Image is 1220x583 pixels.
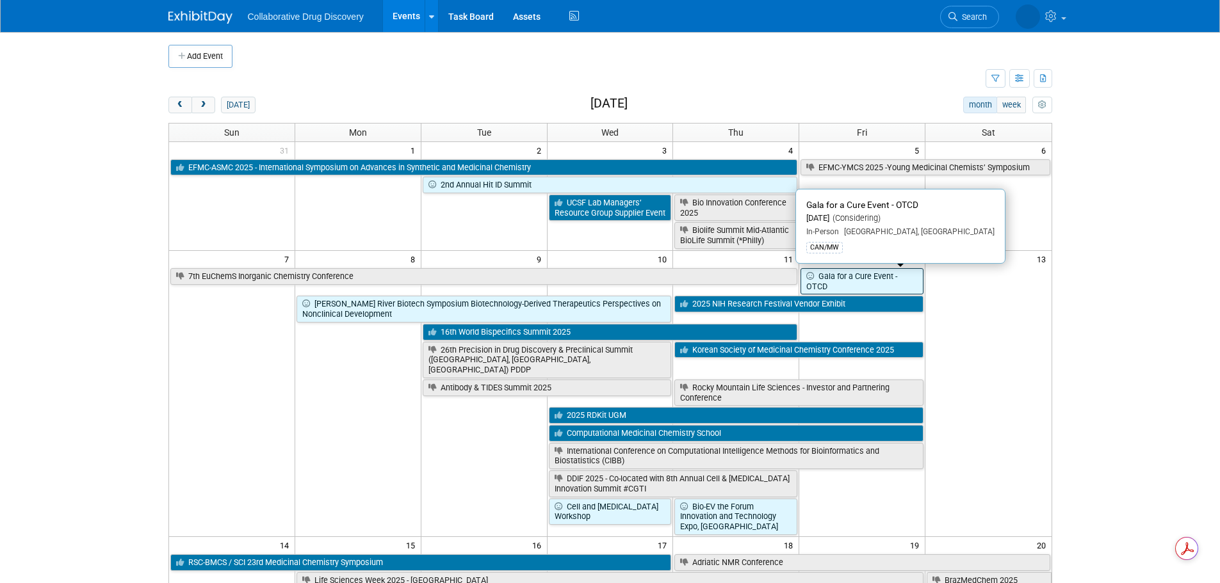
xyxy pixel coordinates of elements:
[674,222,797,248] a: Biolife Summit Mid-Atlantic BioLife Summit (*Philly)
[801,268,923,294] a: Gala for a Cure Event - OTCD
[674,342,923,358] a: Korean Society of Medicinal Chemistry Conference 2025
[806,242,843,253] div: CAN/MW
[1032,97,1052,113] button: myCustomButton
[806,227,839,236] span: In-Person
[1016,4,1040,29] img: Jessica Spencer
[787,142,799,158] span: 4
[221,97,255,113] button: [DATE]
[549,470,798,497] a: DDIF 2025 - Co-located with 8th Annual Cell & [MEDICAL_DATA] Innovation Summit #CGTI
[674,296,923,312] a: 2025 NIH Research Festival Vendor Exhibit
[423,177,798,193] a: 2nd Annual Hit ID Summit
[963,97,997,113] button: month
[549,499,672,525] a: Cell and [MEDICAL_DATA] Workshop
[806,200,918,210] span: Gala for a Cure Event - OTCD
[674,379,923,406] a: Rocky Mountain Life Sciences - Investor and Partnering Conference
[170,159,798,176] a: EFMC-ASMC 2025 - International Symposium on Advances in Synthetic and Medicinal Chemistry
[728,127,744,138] span: Thu
[940,6,999,28] a: Search
[909,537,925,553] span: 19
[590,97,628,111] h2: [DATE]
[409,142,421,158] span: 1
[405,537,421,553] span: 15
[957,12,987,22] span: Search
[423,324,798,340] a: 16th World Bispecifics Summit 2025
[279,537,295,553] span: 14
[549,425,924,442] a: Computational Medicinal Chemistry School
[1036,251,1052,267] span: 13
[857,127,867,138] span: Fri
[601,127,619,138] span: Wed
[535,251,547,267] span: 9
[996,97,1026,113] button: week
[656,537,672,553] span: 17
[801,159,1050,176] a: EFMC-YMCS 2025 -Young Medicinal Chemists’ Symposium
[170,268,798,285] a: 7th EuChemS Inorganic Chemistry Conference
[549,407,924,424] a: 2025 RDKit UGM
[549,195,672,221] a: UCSF Lab Managers’ Resource Group Supplier Event
[674,554,1050,571] a: Adriatic NMR Conference
[168,97,192,113] button: prev
[1038,101,1046,109] i: Personalize Calendar
[806,213,995,224] div: [DATE]
[409,251,421,267] span: 8
[549,443,924,469] a: International Conference on Computational Intelligence Methods for Bioinformatics and Biostatisti...
[1036,537,1052,553] span: 20
[982,127,995,138] span: Sat
[829,213,881,223] span: (Considering)
[661,142,672,158] span: 3
[423,342,672,378] a: 26th Precision in Drug Discovery & Preclinical Summit ([GEOGRAPHIC_DATA], [GEOGRAPHIC_DATA], [GEO...
[283,251,295,267] span: 7
[535,142,547,158] span: 2
[168,45,232,68] button: Add Event
[423,379,672,396] a: Antibody & TIDES Summit 2025
[1040,142,1052,158] span: 6
[297,296,672,322] a: [PERSON_NAME] River Biotech Symposium Biotechnology-Derived Therapeutics Perspectives on Nonclini...
[674,499,797,535] a: Bio-EV the Forum Innovation and Technology Expo, [GEOGRAPHIC_DATA]
[783,251,799,267] span: 11
[168,11,232,24] img: ExhibitDay
[224,127,240,138] span: Sun
[477,127,491,138] span: Tue
[191,97,215,113] button: next
[531,537,547,553] span: 16
[913,142,925,158] span: 5
[349,127,367,138] span: Mon
[248,12,364,22] span: Collaborative Drug Discovery
[839,227,995,236] span: [GEOGRAPHIC_DATA], [GEOGRAPHIC_DATA]
[783,537,799,553] span: 18
[279,142,295,158] span: 31
[170,554,672,571] a: RSC-BMCS / SCI 23rd Medicinal Chemistry Symposium
[656,251,672,267] span: 10
[674,195,797,221] a: Bio Innovation Conference 2025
